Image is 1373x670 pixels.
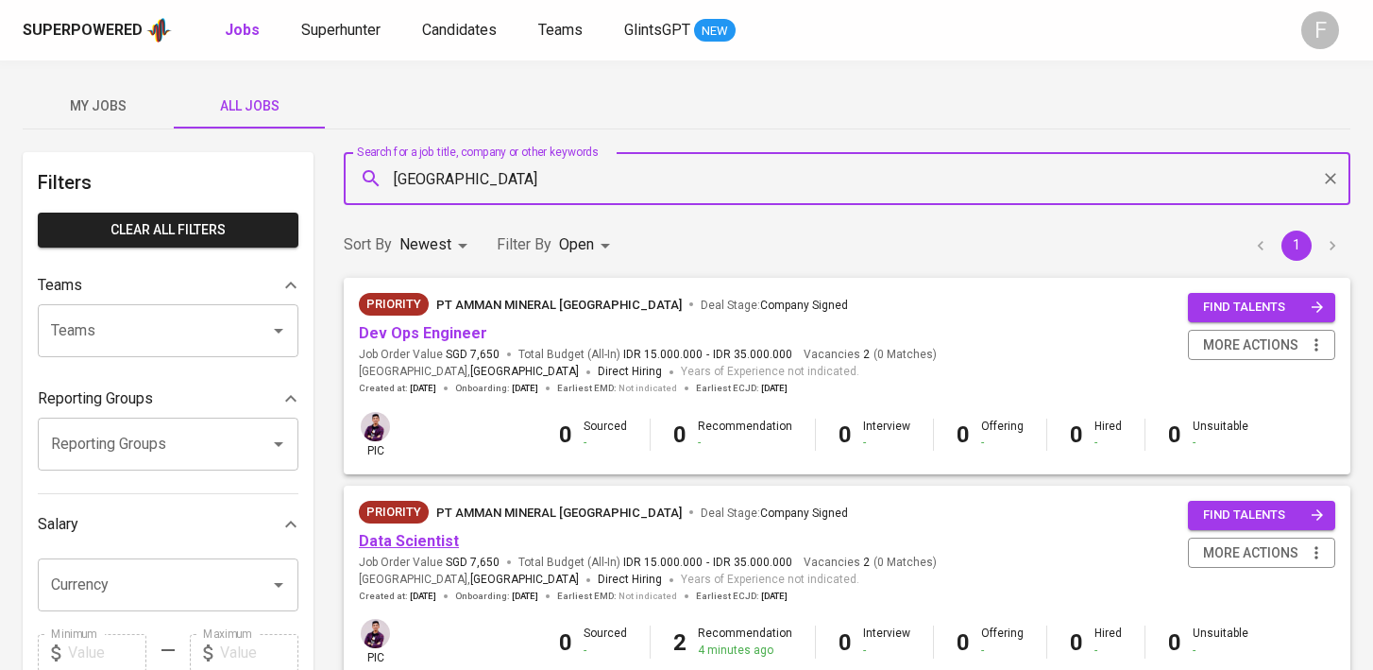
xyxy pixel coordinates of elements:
a: Data Scientist [359,532,459,550]
span: Deal Stage : [701,507,848,520]
span: Direct Hiring [598,573,662,586]
button: Open [265,431,292,457]
b: 0 [559,629,572,656]
span: Company Signed [760,507,848,520]
span: find talents [1203,297,1324,318]
span: [GEOGRAPHIC_DATA] [470,571,579,590]
span: Created at : [359,590,436,603]
span: Earliest EMD : [557,382,677,395]
div: 4 minutes ago [698,643,792,659]
b: 0 [1070,629,1083,656]
a: Dev Ops Engineer [359,324,487,342]
div: Unsuitable [1193,626,1248,658]
a: Teams [538,19,586,43]
div: Hired [1094,419,1122,451]
h6: Filters [38,167,298,198]
div: - [584,435,627,451]
span: IDR 15.000.000 [623,555,703,571]
span: find talents [1203,505,1324,526]
div: Hired [1094,626,1122,658]
span: more actions [1203,334,1298,357]
span: [DATE] [410,382,436,395]
p: Filter By [497,233,551,256]
div: Interview [863,626,910,658]
a: Superpoweredapp logo [23,16,172,44]
span: SGD 7,650 [446,347,500,363]
a: GlintsGPT NEW [624,19,736,43]
p: Salary [38,513,78,536]
span: Earliest ECJD : [696,382,788,395]
span: Onboarding : [455,590,538,603]
img: app logo [146,16,172,44]
span: [DATE] [512,382,538,395]
span: Years of Experience not indicated. [681,571,859,590]
button: Open [265,318,292,344]
div: - [981,643,1024,659]
span: IDR 15.000.000 [623,347,703,363]
span: IDR 35.000.000 [713,555,792,571]
span: Company Signed [760,299,848,312]
b: 0 [1070,421,1083,448]
span: Job Order Value [359,347,500,363]
b: 0 [957,421,970,448]
div: - [863,643,910,659]
span: more actions [1203,541,1298,565]
span: [DATE] [761,382,788,395]
div: New Job received from Demand Team [359,293,429,316]
button: Clear All filters [38,213,298,248]
span: - [706,347,709,363]
div: F [1301,11,1339,49]
span: SGD 7,650 [446,555,500,571]
b: 0 [1168,421,1181,448]
div: - [1094,643,1122,659]
div: Superpowered [23,20,143,42]
button: Open [265,572,292,598]
button: more actions [1188,538,1335,569]
p: Newest [399,233,451,256]
span: Not indicated [619,382,677,395]
span: - [706,555,709,571]
button: more actions [1188,330,1335,361]
div: Newest [399,228,474,263]
span: Total Budget (All-In) [518,555,792,571]
p: Reporting Groups [38,387,153,410]
b: 0 [839,421,852,448]
span: Direct Hiring [598,365,662,378]
div: - [981,435,1024,451]
span: My Jobs [34,94,162,118]
span: Earliest EMD : [557,590,677,603]
a: Jobs [225,19,263,43]
span: [DATE] [761,590,788,603]
span: IDR 35.000.000 [713,347,792,363]
div: - [1094,435,1122,451]
span: [GEOGRAPHIC_DATA] [470,363,579,382]
div: Sourced [584,419,627,451]
b: 0 [1168,629,1181,656]
button: page 1 [1281,231,1312,261]
button: find talents [1188,501,1335,530]
b: 2 [673,629,686,656]
p: Teams [38,274,82,297]
span: [GEOGRAPHIC_DATA] , [359,363,579,382]
div: Offering [981,419,1024,451]
span: [DATE] [512,590,538,603]
span: 2 [860,555,870,571]
div: - [1193,643,1248,659]
div: Unsuitable [1193,419,1248,451]
span: Earliest ECJD : [696,590,788,603]
span: GlintsGPT [624,21,690,39]
div: - [698,435,792,451]
span: NEW [694,22,736,41]
div: - [584,643,627,659]
b: 0 [673,421,686,448]
span: PT Amman Mineral [GEOGRAPHIC_DATA] [436,298,682,312]
span: Job Order Value [359,555,500,571]
span: [DATE] [410,590,436,603]
span: PT Amman Mineral [GEOGRAPHIC_DATA] [436,506,682,520]
div: Offering [981,626,1024,658]
span: Teams [538,21,583,39]
div: Teams [38,266,298,304]
b: 0 [559,421,572,448]
span: Clear All filters [53,218,283,242]
span: Total Budget (All-In) [518,347,792,363]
